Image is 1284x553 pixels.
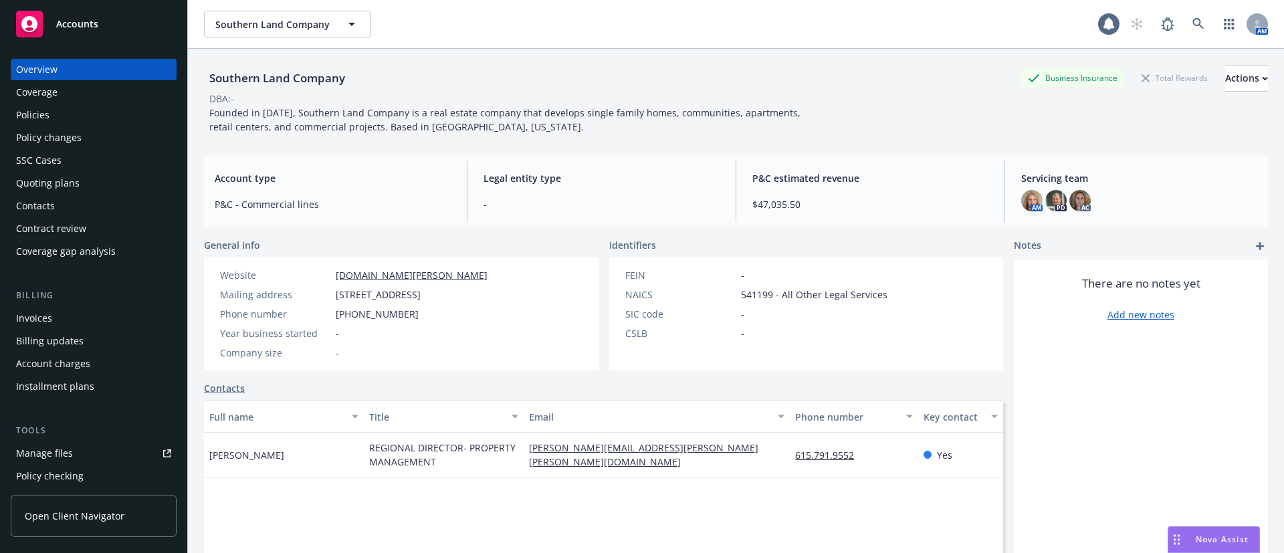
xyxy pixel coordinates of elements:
[1014,238,1041,254] span: Notes
[369,410,504,424] div: Title
[11,376,177,397] a: Installment plans
[16,195,55,217] div: Contacts
[204,70,350,87] div: Southern Land Company
[524,401,790,433] button: Email
[1154,11,1181,37] a: Report a Bug
[16,443,73,464] div: Manage files
[215,197,451,211] span: P&C - Commercial lines
[752,197,988,211] span: $47,035.50
[209,448,284,462] span: [PERSON_NAME]
[204,381,245,395] a: Contacts
[741,307,744,321] span: -
[364,401,524,433] button: Title
[220,268,330,282] div: Website
[336,307,419,321] span: [PHONE_NUMBER]
[1225,66,1268,91] div: Actions
[625,326,736,340] div: CSLB
[1069,190,1091,211] img: photo
[220,307,330,321] div: Phone number
[1225,65,1268,92] button: Actions
[484,197,720,211] span: -
[11,465,177,487] a: Policy checking
[1021,190,1043,211] img: photo
[937,448,952,462] span: Yes
[795,410,897,424] div: Phone number
[11,59,177,80] a: Overview
[336,269,488,282] a: [DOMAIN_NAME][PERSON_NAME]
[16,353,90,374] div: Account charges
[741,326,744,340] span: -
[209,92,234,106] div: DBA: -
[625,288,736,302] div: NAICS
[11,195,177,217] a: Contacts
[11,353,177,374] a: Account charges
[16,150,62,171] div: SSC Cases
[16,308,52,329] div: Invoices
[918,401,1003,433] button: Key contact
[924,410,983,424] div: Key contact
[16,241,116,262] div: Coverage gap analysis
[1168,527,1185,552] div: Drag to move
[16,218,86,239] div: Contract review
[369,441,518,469] span: REGIONAL DIRECTOR- PROPERTY MANAGEMENT
[215,171,451,185] span: Account type
[1021,70,1124,86] div: Business Insurance
[1135,70,1214,86] div: Total Rewards
[1252,238,1268,254] a: add
[11,218,177,239] a: Contract review
[752,171,988,185] span: P&C estimated revenue
[11,127,177,148] a: Policy changes
[25,509,124,523] span: Open Client Navigator
[11,424,177,437] div: Tools
[11,104,177,126] a: Policies
[609,238,656,252] span: Identifiers
[1196,534,1249,545] span: Nova Assist
[484,171,720,185] span: Legal entity type
[741,268,744,282] span: -
[1168,526,1260,553] button: Nova Assist
[1216,11,1243,37] a: Switch app
[16,127,82,148] div: Policy changes
[11,241,177,262] a: Coverage gap analysis
[1045,190,1067,211] img: photo
[16,104,49,126] div: Policies
[1185,11,1212,37] a: Search
[1082,275,1200,292] span: There are no notes yet
[11,82,177,103] a: Coverage
[625,268,736,282] div: FEIN
[11,173,177,194] a: Quoting plans
[790,401,918,433] button: Phone number
[209,410,344,424] div: Full name
[1107,308,1174,322] a: Add new notes
[795,449,865,461] a: 615.791.9552
[1123,11,1150,37] a: Start snowing
[336,346,339,360] span: -
[16,376,94,397] div: Installment plans
[11,289,177,302] div: Billing
[1021,171,1257,185] span: Servicing team
[11,308,177,329] a: Invoices
[625,307,736,321] div: SIC code
[56,19,98,29] span: Accounts
[11,330,177,352] a: Billing updates
[16,82,58,103] div: Coverage
[220,288,330,302] div: Mailing address
[215,17,331,31] span: Southern Land Company
[16,465,84,487] div: Policy checking
[204,401,364,433] button: Full name
[11,5,177,43] a: Accounts
[336,288,421,302] span: [STREET_ADDRESS]
[11,443,177,464] a: Manage files
[336,326,339,340] span: -
[741,288,887,302] span: 541199 - All Other Legal Services
[16,59,58,80] div: Overview
[529,441,758,468] a: [PERSON_NAME][EMAIL_ADDRESS][PERSON_NAME][PERSON_NAME][DOMAIN_NAME]
[16,330,84,352] div: Billing updates
[11,150,177,171] a: SSC Cases
[204,238,260,252] span: General info
[220,346,330,360] div: Company size
[220,326,330,340] div: Year business started
[16,173,80,194] div: Quoting plans
[209,106,803,133] span: Founded in [DATE], Southern Land Company is a real estate company that develops single family hom...
[204,11,371,37] button: Southern Land Company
